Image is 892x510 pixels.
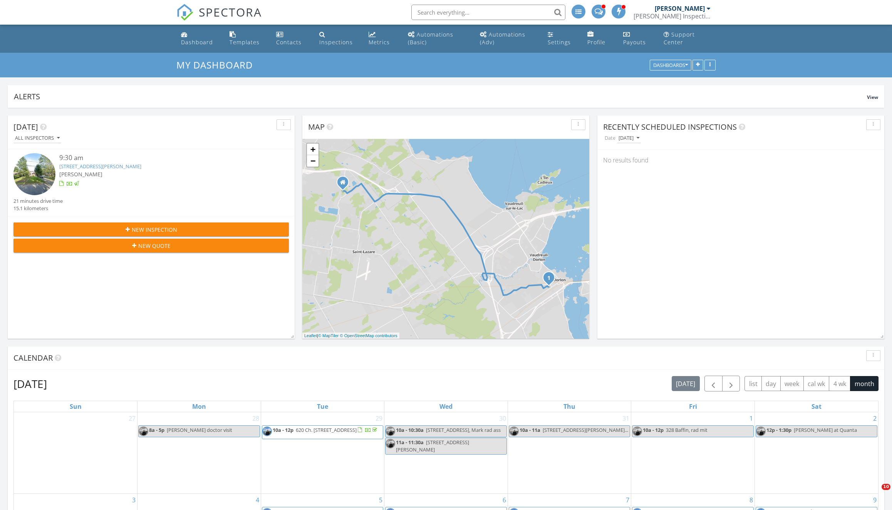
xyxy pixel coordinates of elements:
a: Go to July 31, 2025 [621,412,631,425]
img: 9367941%2Fcover_photos%2FAdJDCm8EW0vKi3fRYFNg%2Fsmall.jpeg [13,153,55,195]
a: Automations (Advanced) [477,28,538,50]
div: Automations (Basic) [408,31,453,46]
div: No results found [597,150,884,171]
div: 15.1 kilometers [13,205,63,212]
td: Go to August 2, 2025 [755,412,878,494]
span: New Inspection [132,226,177,234]
a: My Dashboard [176,59,259,71]
span: 10a - 11a [520,426,540,433]
a: Go to August 8, 2025 [748,494,755,506]
button: [DATE] [672,376,700,391]
div: 21 minutes drive time [13,197,63,205]
a: Thursday [562,401,577,412]
a: Tuesday [315,401,330,412]
span: Map [308,122,325,132]
span: [STREET_ADDRESS], Mark rad ass [426,426,501,433]
a: Dashboard [178,28,220,50]
span: 11a - 11:30a [396,439,424,446]
div: Support Center [664,31,695,46]
a: Zoom in [307,144,319,155]
button: Next month [722,376,740,391]
button: day [761,376,781,391]
div: Metrics [369,38,390,46]
a: Go to July 28, 2025 [251,412,261,425]
span: View [867,94,878,100]
a: Saturday [810,401,823,412]
a: Templates [226,28,267,50]
img: The Best Home Inspection Software - Spectora [176,4,193,21]
td: Go to August 1, 2025 [631,412,755,494]
span: [STREET_ADDRESS][PERSON_NAME] [396,439,469,453]
div: 9:30 am [59,153,266,163]
button: month [850,376,879,391]
button: list [744,376,762,391]
button: Dashboards [650,60,691,71]
span: Recently Scheduled Inspections [603,122,737,132]
a: Contacts [273,28,310,50]
a: 10a - 12p 620 Ch. [STREET_ADDRESS] [273,426,379,433]
a: Go to August 5, 2025 [377,494,384,506]
a: Inspections [316,28,359,50]
span: [PERSON_NAME] doctor visit [167,426,232,433]
img: img_1181.jpg [632,426,642,436]
a: Go to July 29, 2025 [374,412,384,425]
span: [DATE] [13,122,38,132]
a: Monday [191,401,208,412]
td: Go to July 31, 2025 [508,412,631,494]
img: img_1181.jpg [262,426,272,436]
a: Go to August 2, 2025 [872,412,878,425]
input: Search everything... [411,5,565,20]
span: 10a - 12p [273,426,293,433]
span: 620 Ch. [STREET_ADDRESS] [296,426,357,433]
div: Alerts [14,91,867,102]
span: [PERSON_NAME] at Quanta [794,426,857,433]
span: New Quote [138,242,171,250]
td: Go to July 29, 2025 [261,412,384,494]
a: Go to August 7, 2025 [624,494,631,506]
a: Go to August 4, 2025 [254,494,261,506]
a: Sunday [68,401,83,412]
img: img_1181.jpg [509,426,519,436]
div: Automations (Adv) [480,31,525,46]
a: Go to July 27, 2025 [127,412,137,425]
img: img_1181.jpg [756,426,766,436]
h2: [DATE] [13,376,47,391]
button: New Quote [13,239,289,252]
div: Payouts [623,38,646,46]
a: Go to August 1, 2025 [748,412,755,425]
a: Friday [687,401,699,412]
td: Go to July 27, 2025 [14,412,137,494]
img: img_1181.jpg [386,426,395,436]
span: SPECTORA [199,4,262,20]
div: 143 1ère Avenue, Vaudreuil-Dorion, QC J7V 2W8 [549,278,553,282]
div: Dashboard [181,38,213,46]
img: img_1181.jpg [386,439,395,448]
span: 8a - 5p [149,426,164,433]
a: 10a - 12p 620 Ch. [STREET_ADDRESS] [262,425,384,439]
div: [PERSON_NAME] [655,5,705,12]
button: Previous month [704,376,723,391]
div: Inspections [319,38,353,46]
a: Settings [545,28,578,50]
span: 12p - 1:30p [766,426,791,433]
div: Bartnicki Inspections, 9439-9045 Quebec Inc. [634,12,711,20]
div: Settings [548,38,571,46]
div: Dashboards [653,63,688,68]
div: Profile [587,38,605,46]
span: 328 Baffin, rad mit [666,426,708,433]
a: [STREET_ADDRESS][PERSON_NAME] [59,163,141,170]
a: Go to August 3, 2025 [131,494,137,506]
button: [DATE] [617,133,641,144]
button: 4 wk [829,376,850,391]
a: Zoom out [307,155,319,167]
button: week [780,376,804,391]
div: [DATE] [619,135,639,141]
a: Support Center [661,28,714,50]
a: Metrics [366,28,399,50]
div: All Inspectors [15,135,60,141]
button: New Inspection [13,222,289,236]
a: Automations (Basic) [405,28,470,50]
i: 1 [547,276,550,281]
button: cal wk [803,376,830,391]
a: Wednesday [438,401,454,412]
